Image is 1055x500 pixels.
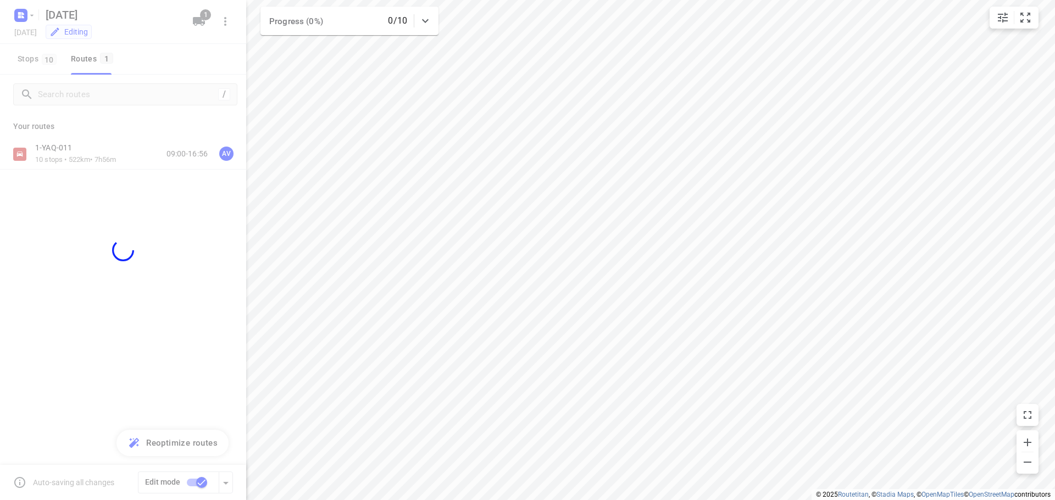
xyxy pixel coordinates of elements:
[388,14,407,27] p: 0/10
[1014,7,1036,29] button: Fit zoom
[269,16,323,26] span: Progress (0%)
[990,7,1039,29] div: small contained button group
[921,491,964,498] a: OpenMapTiles
[876,491,914,498] a: Stadia Maps
[816,491,1051,498] li: © 2025 , © , © © contributors
[838,491,869,498] a: Routetitan
[260,7,438,35] div: Progress (0%)0/10
[969,491,1014,498] a: OpenStreetMap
